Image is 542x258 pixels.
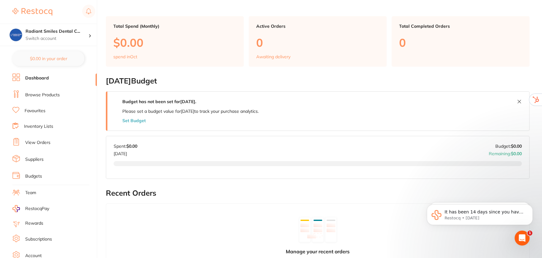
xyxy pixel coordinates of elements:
strong: Budget has not been set for [DATE] . [122,99,196,104]
p: [DATE] [114,149,137,156]
iframe: Intercom notifications message [417,191,542,241]
p: Switch account [26,36,88,42]
p: Total Spend (Monthly) [113,24,236,29]
strong: $0.00 [126,143,137,149]
span: It has been 14 days since you have started your Restocq journey. We wanted to do a check in and s... [27,18,107,54]
iframe: Intercom live chat [515,231,530,246]
a: Rewards [25,220,43,227]
p: Message from Restocq, sent 5w ago [27,24,107,30]
p: spend in Oct [113,54,137,59]
img: RestocqPay [12,205,20,212]
a: Budgets [25,173,42,179]
h4: Manage your recent orders [286,249,350,254]
a: Inventory Lists [24,123,53,130]
a: Total Completed Orders0 [392,16,530,67]
a: Browse Products [25,92,60,98]
h2: [DATE] Budget [106,77,530,85]
p: 0 [256,36,379,49]
a: Suppliers [25,156,44,163]
button: Set Budget [122,118,146,123]
button: $0.00 in your order [12,51,84,66]
a: Total Spend (Monthly)$0.00spend inOct [106,16,244,67]
h2: Recent Orders [106,189,530,198]
p: $0.00 [113,36,236,49]
p: 0 [399,36,522,49]
span: RestocqPay [25,206,49,212]
a: Dashboard [25,75,49,81]
a: Favourites [25,108,45,114]
a: Restocq Logo [12,5,52,19]
p: Total Completed Orders [399,24,522,29]
img: Radiant Smiles Dental Care - Albany [10,29,22,41]
p: Budget: [495,144,522,149]
strong: $0.00 [511,143,522,149]
span: 1 [527,231,532,236]
strong: $0.00 [511,151,522,156]
a: Active Orders0Awaiting delivery [249,16,387,67]
p: Active Orders [256,24,379,29]
p: Spent: [114,144,137,149]
p: Awaiting delivery [256,54,290,59]
a: Subscriptions [25,236,52,242]
a: Team [25,190,36,196]
img: Restocq Logo [12,8,52,16]
a: RestocqPay [12,205,49,212]
a: View Orders [25,140,50,146]
h4: Radiant Smiles Dental Care - Albany [26,28,88,35]
p: Remaining: [489,149,522,156]
p: Please set a budget value for [DATE] to track your purchase analytics. [122,109,259,114]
